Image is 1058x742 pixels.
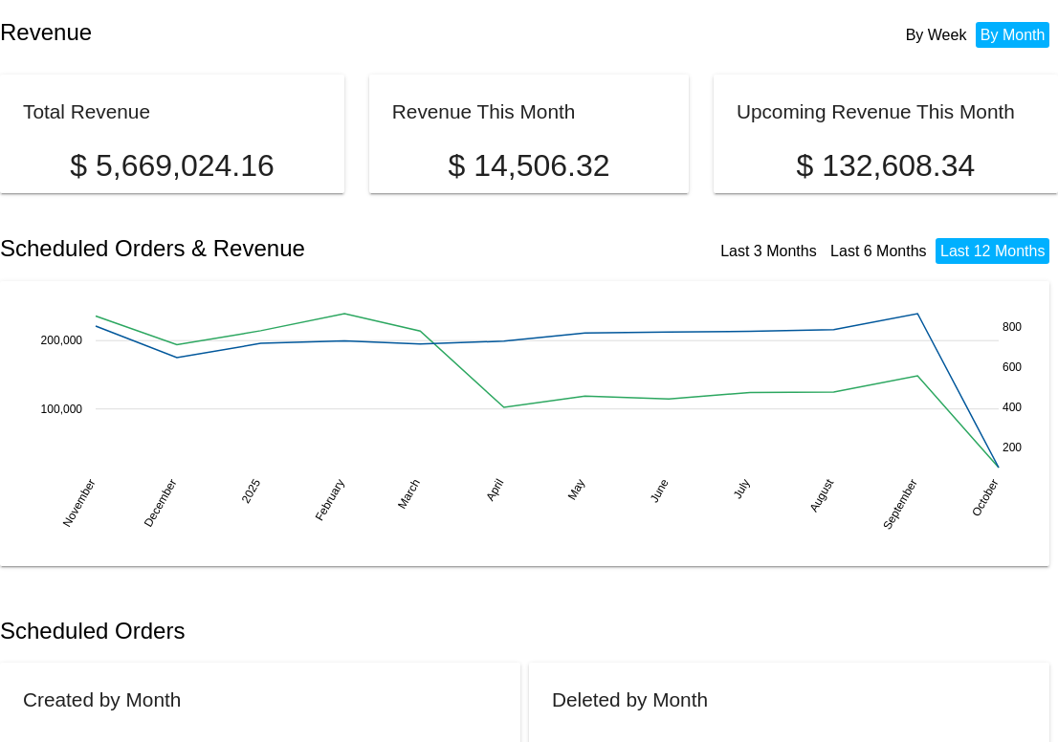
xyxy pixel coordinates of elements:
[1003,360,1022,373] text: 600
[880,476,919,532] text: September
[806,476,836,514] text: August
[392,148,666,184] p: $ 14,506.32
[552,688,708,710] h2: Deleted by Month
[976,22,1050,48] li: By Month
[239,476,264,505] text: 2025
[392,100,576,122] h2: Revenue This Month
[23,100,150,122] h2: Total Revenue
[901,22,972,48] li: By Week
[483,476,506,503] text: April
[41,402,83,415] text: 100,000
[969,476,1001,518] text: October
[60,476,99,529] text: November
[731,476,753,500] text: July
[23,688,181,710] h2: Created by Month
[395,476,423,511] text: March
[737,100,1015,122] h2: Upcoming Revenue This Month
[1003,400,1022,413] text: 400
[830,243,927,259] a: Last 6 Months
[1003,319,1022,333] text: 800
[313,476,347,523] text: February
[720,243,817,259] a: Last 3 Months
[41,334,83,347] text: 200,000
[940,243,1045,259] a: Last 12 Months
[737,148,1035,184] p: $ 132,608.34
[648,476,672,505] text: June
[1003,440,1022,453] text: 200
[142,476,180,529] text: December
[23,148,321,184] p: $ 5,669,024.16
[565,476,587,502] text: May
